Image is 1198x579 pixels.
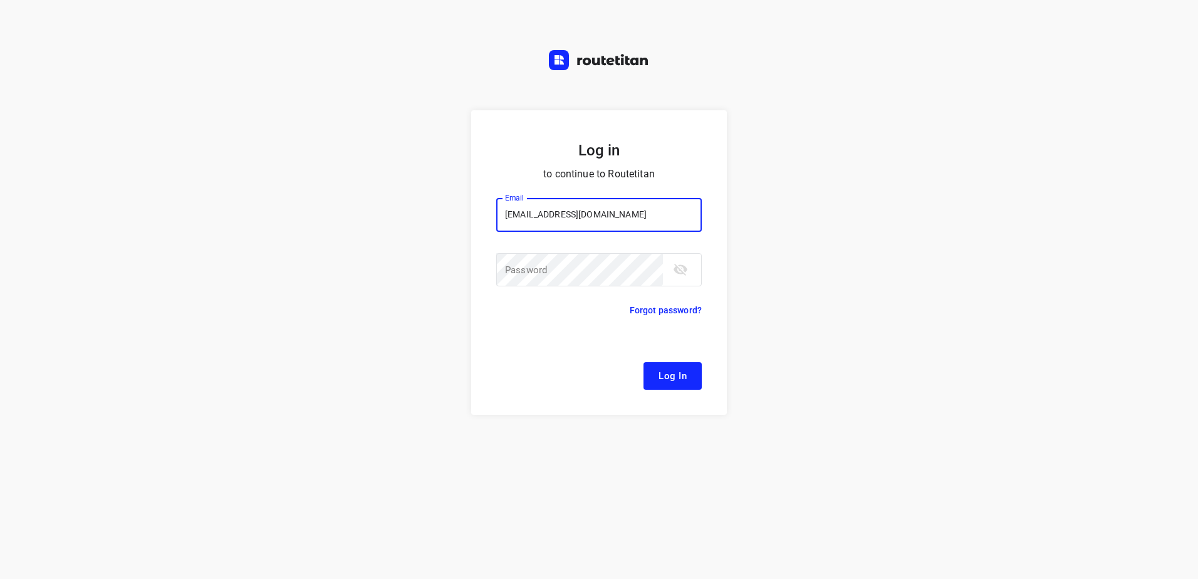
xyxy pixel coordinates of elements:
button: Log In [643,362,702,390]
p: to continue to Routetitan [496,165,702,183]
span: Log In [659,368,687,384]
h5: Log in [496,140,702,160]
p: Forgot password? [630,303,702,318]
img: Routetitan [549,50,649,70]
button: toggle password visibility [668,257,693,282]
